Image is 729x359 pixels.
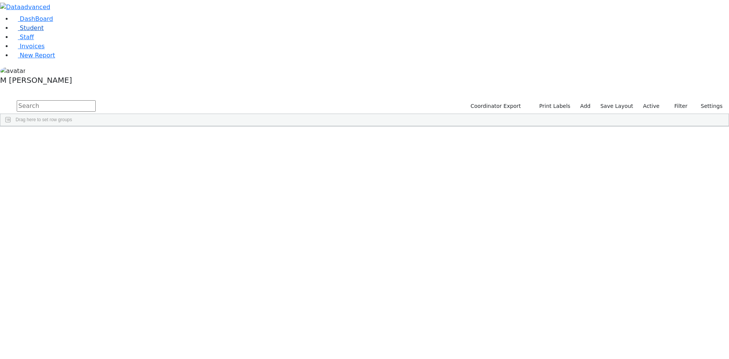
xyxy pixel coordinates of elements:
[20,43,45,50] span: Invoices
[20,24,44,32] span: Student
[664,100,691,112] button: Filter
[20,33,34,41] span: Staff
[691,100,726,112] button: Settings
[465,100,524,112] button: Coordinator Export
[16,117,72,122] span: Drag here to set row groups
[12,24,44,32] a: Student
[597,100,636,112] button: Save Layout
[20,52,55,59] span: New Report
[577,100,594,112] a: Add
[12,15,53,22] a: DashBoard
[12,33,34,41] a: Staff
[17,100,96,112] input: Search
[530,100,574,112] button: Print Labels
[12,43,45,50] a: Invoices
[640,100,663,112] label: Active
[12,52,55,59] a: New Report
[20,15,53,22] span: DashBoard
